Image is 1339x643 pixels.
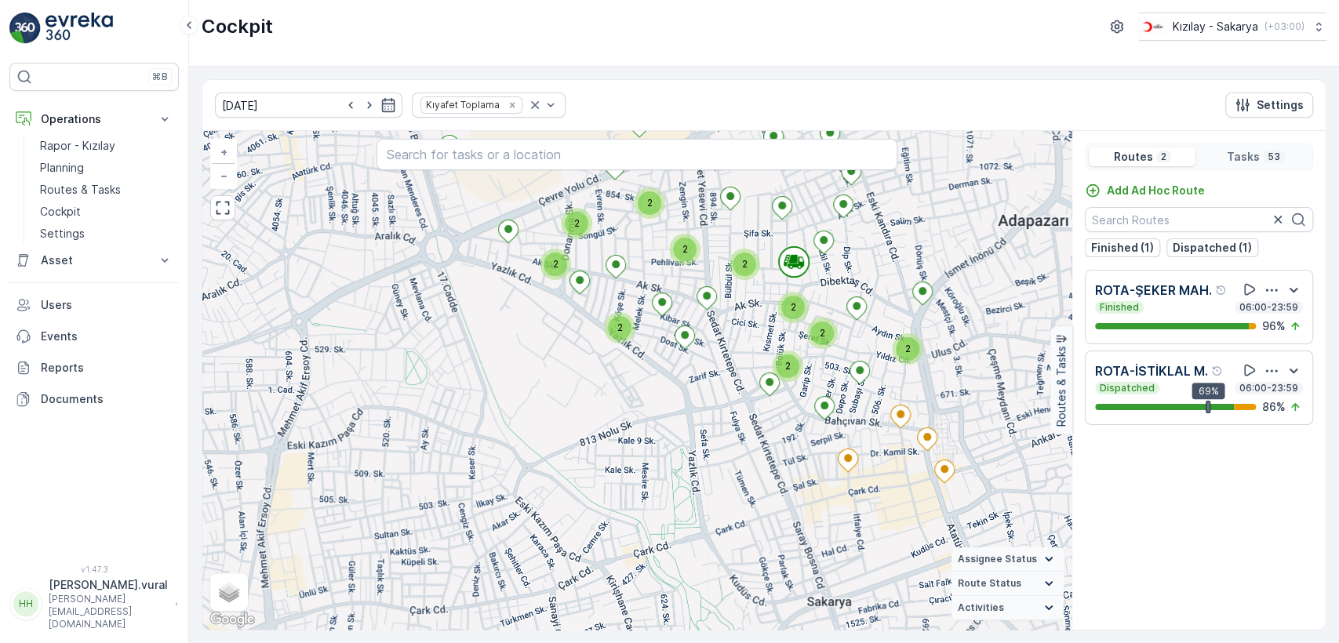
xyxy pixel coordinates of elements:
[202,14,273,39] p: Cockpit
[1211,365,1224,377] div: Help Tooltip Icon
[9,321,179,352] a: Events
[40,138,115,154] p: Rapor - Kızılay
[772,351,803,382] div: 2
[741,258,747,270] span: 2
[49,577,168,593] p: [PERSON_NAME].vural
[1095,361,1208,380] p: ROTA-İSTİKLAL M.
[41,252,147,268] p: Asset
[9,245,179,276] button: Asset
[951,596,1064,620] summary: Activities
[1085,207,1313,232] input: Search Routes
[819,327,824,339] span: 2
[13,591,38,616] div: HH
[215,93,402,118] input: dd/mm/yyyy
[41,297,173,313] p: Users
[1098,301,1141,314] p: Finished
[561,208,592,239] div: 2
[40,226,85,242] p: Settings
[34,179,179,201] a: Routes & Tasks
[1262,399,1286,415] p: 86 %
[1091,240,1154,256] p: Finished (1)
[421,97,502,112] div: Kıyafet Toplama
[669,234,700,265] div: 2
[9,13,41,44] img: logo
[1139,13,1326,41] button: Kızılay - Sakarya(+03:00)
[892,333,923,365] div: 2
[9,104,179,135] button: Operations
[1262,318,1286,334] p: 96 %
[958,601,1004,614] span: Activities
[1053,347,1069,427] p: Routes & Tasks
[1139,18,1166,35] img: k%C4%B1z%C4%B1lay_DTAvauz.png
[206,609,258,630] img: Google
[1095,281,1212,300] p: ROTA-ŞEKER MAH.
[1257,97,1304,113] p: Settings
[1085,183,1205,198] a: Add Ad Hoc Route
[220,169,228,182] span: −
[41,329,173,344] p: Events
[212,575,246,609] a: Layers
[377,139,898,170] input: Search for tasks or a location
[1173,240,1252,256] p: Dispatched (1)
[777,292,809,323] div: 2
[1085,238,1160,257] button: Finished (1)
[34,157,179,179] a: Planning
[212,140,235,164] a: Zoom In
[552,258,558,270] span: 2
[212,164,235,187] a: Zoom Out
[784,360,790,372] span: 2
[34,135,179,157] a: Rapor - Kızılay
[958,577,1021,590] span: Route Status
[1215,284,1228,296] div: Help Tooltip Icon
[41,391,173,407] p: Documents
[1114,149,1153,165] p: Routes
[40,182,121,198] p: Routes & Tasks
[573,217,579,229] span: 2
[951,547,1064,572] summary: Assignee Status
[9,577,179,630] button: HH[PERSON_NAME].vural[PERSON_NAME][EMAIL_ADDRESS][DOMAIN_NAME]
[646,197,652,209] span: 2
[1238,301,1300,314] p: 06:00-23:59
[958,553,1037,565] span: Assignee Status
[1266,151,1282,163] p: 53
[540,249,571,280] div: 2
[904,343,910,354] span: 2
[40,204,81,220] p: Cockpit
[220,145,227,158] span: +
[504,99,521,111] div: Remove Kıyafet Toplama
[152,71,168,83] p: ⌘B
[9,383,179,415] a: Documents
[34,223,179,245] a: Settings
[604,312,635,343] div: 2
[206,609,258,630] a: Open this area in Google Maps (opens a new window)
[9,289,179,321] a: Users
[49,593,168,630] p: [PERSON_NAME][EMAIL_ADDRESS][DOMAIN_NAME]
[951,572,1064,596] summary: Route Status
[40,160,84,176] p: Planning
[9,352,179,383] a: Reports
[9,565,179,574] span: v 1.47.3
[41,360,173,376] p: Reports
[1227,149,1260,165] p: Tasks
[1264,20,1304,33] p: ( +03:00 )
[1192,383,1225,400] div: 69%
[790,301,795,313] span: 2
[634,187,665,219] div: 2
[729,249,760,280] div: 2
[34,201,179,223] a: Cockpit
[682,243,687,255] span: 2
[1225,93,1313,118] button: Settings
[1159,151,1168,163] p: 2
[1107,183,1205,198] p: Add Ad Hoc Route
[45,13,113,44] img: logo_light-DOdMpM7g.png
[806,318,838,349] div: 2
[41,111,147,127] p: Operations
[1173,19,1258,35] p: Kızılay - Sakarya
[617,321,622,333] span: 2
[1098,382,1156,394] p: Dispatched
[1238,382,1300,394] p: 06:00-23:59
[1166,238,1258,257] button: Dispatched (1)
